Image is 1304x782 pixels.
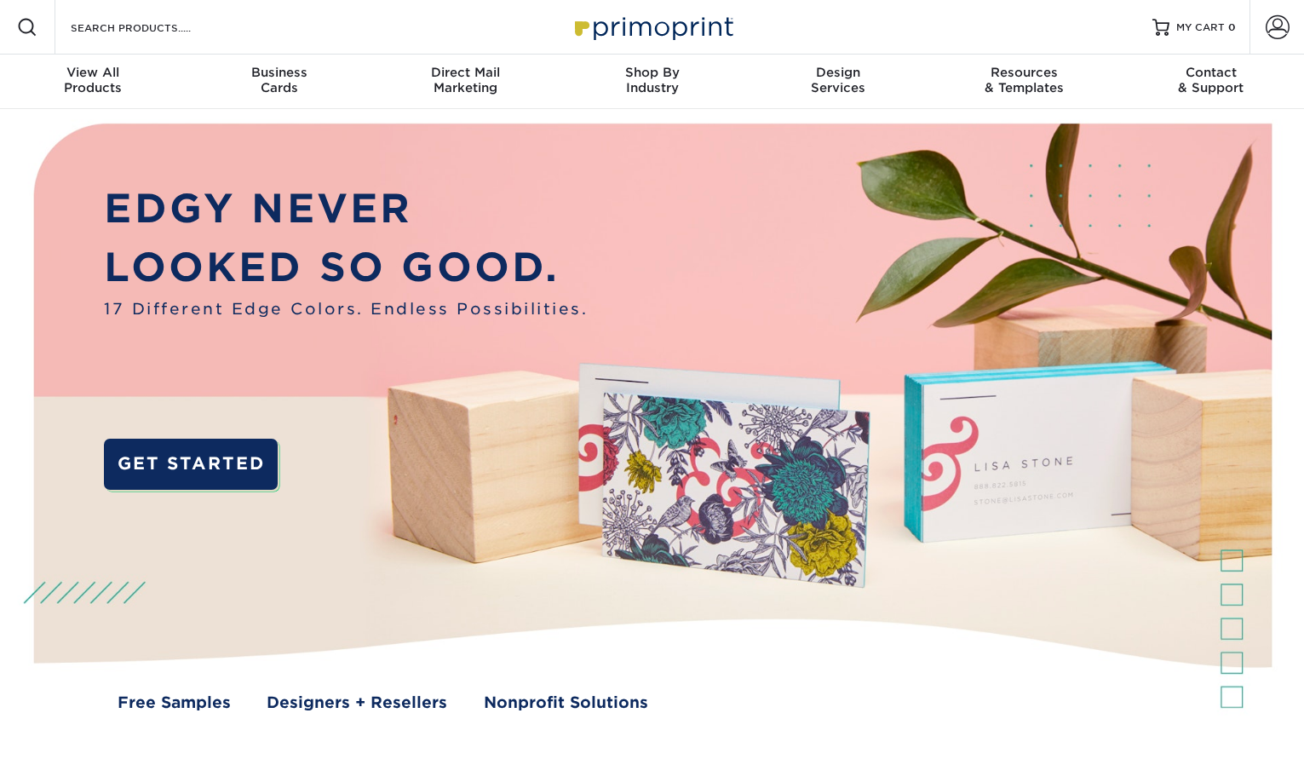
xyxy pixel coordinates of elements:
span: Business [187,65,373,80]
a: GET STARTED [104,439,278,490]
a: DesignServices [745,55,932,109]
a: Contact& Support [1117,55,1304,109]
span: 0 [1228,21,1236,33]
span: Direct Mail [372,65,559,80]
a: Direct MailMarketing [372,55,559,109]
div: Industry [559,65,745,95]
a: Designers + Resellers [267,691,447,715]
span: Design [745,65,932,80]
span: 17 Different Edge Colors. Endless Possibilities. [104,297,588,321]
a: Free Samples [118,691,231,715]
p: EDGY NEVER [104,180,588,239]
div: Services [745,65,932,95]
div: Marketing [372,65,559,95]
span: MY CART [1176,20,1225,35]
a: Resources& Templates [932,55,1118,109]
a: Shop ByIndustry [559,55,745,109]
span: Contact [1117,65,1304,80]
p: LOOKED SO GOOD. [104,239,588,297]
div: & Support [1117,65,1304,95]
img: Primoprint [567,9,738,45]
a: Nonprofit Solutions [484,691,648,715]
a: BusinessCards [187,55,373,109]
input: SEARCH PRODUCTS..... [69,17,235,37]
span: Shop By [559,65,745,80]
div: Cards [187,65,373,95]
div: & Templates [932,65,1118,95]
span: Resources [932,65,1118,80]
